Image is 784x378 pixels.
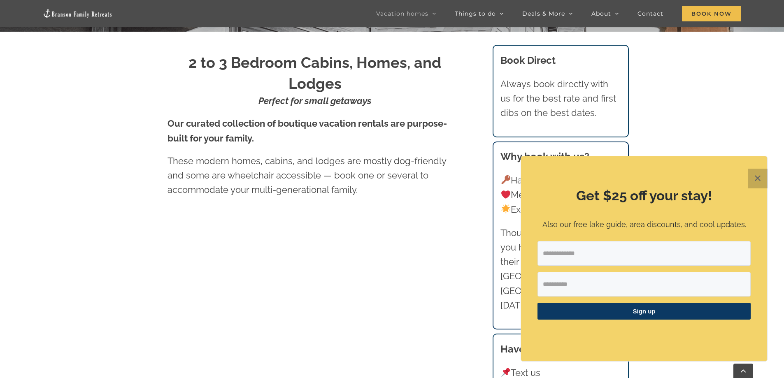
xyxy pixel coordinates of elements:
[501,190,510,199] img: ❤️
[537,272,751,297] input: First Name
[455,11,496,16] span: Things to do
[500,226,621,313] p: Thousands of families like you have trusted us with their vacations to [GEOGRAPHIC_DATA] and [GEO...
[537,219,751,231] p: Also our free lake guide, area discounts, and cool updates.
[682,6,741,21] span: Book Now
[501,368,510,377] img: 📌
[500,173,621,217] p: Hand-picked homes Memorable vacations Exceptional experience
[500,77,621,121] p: Always book directly with us for the best rate and first dibs on the best dates.
[501,204,510,213] img: 🌟
[43,9,113,18] img: Branson Family Retreats Logo
[500,149,621,164] h3: Why book with us?
[748,169,768,188] button: Close
[537,241,751,266] input: Email Address
[537,330,751,339] p: ​
[501,175,510,184] img: 🔑
[500,343,582,355] strong: Have a question?
[500,54,556,66] b: Book Direct
[168,154,462,197] p: These modern homes, cabins, and lodges are mostly dog-friendly and some are wheelchair accessible...
[591,11,611,16] span: About
[376,11,428,16] span: Vacation homes
[168,118,447,143] strong: Our curated collection of boutique vacation rentals are purpose-built for your family.
[522,11,565,16] span: Deals & More
[637,11,663,16] span: Contact
[537,303,751,320] button: Sign up
[188,54,441,92] strong: 2 to 3 Bedroom Cabins, Homes, and Lodges
[537,186,751,205] h2: Get $25 off your stay!
[258,95,372,106] strong: Perfect for small getaways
